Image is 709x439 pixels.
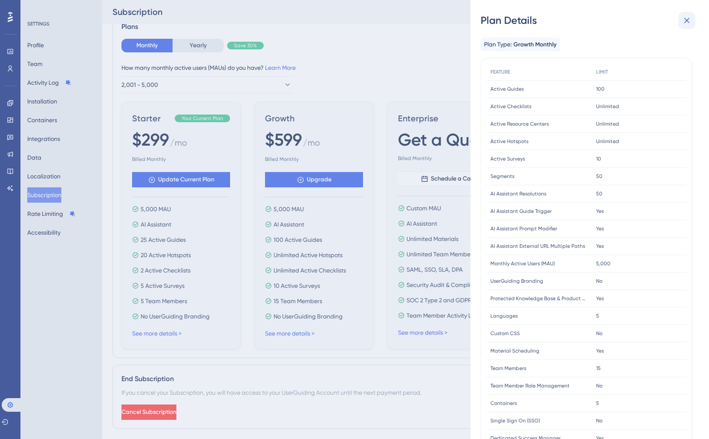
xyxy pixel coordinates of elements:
[490,417,540,424] span: Single Sign On (SSO)
[490,208,552,215] span: AI Assistant Guide Trigger
[596,400,599,407] span: 5
[596,103,619,110] span: Unlimited
[490,103,531,110] span: Active Checklists
[596,382,602,389] span: No
[490,243,585,250] span: AI Assistant External URL Multiple Paths
[596,347,604,354] span: Yes
[484,39,512,49] span: Plan Type:
[490,190,546,197] span: AI Assistant Resolutions
[596,295,604,302] span: Yes
[490,260,555,267] span: Monthly Active Users (MAU)
[490,347,539,354] span: Material Scheduling
[490,69,510,75] span: FEATURE
[490,86,524,92] span: Active Guides
[490,155,525,162] span: Active Surveys
[490,313,518,319] span: Languages
[596,173,602,180] span: 50
[490,121,549,127] span: Active Resource Centers
[596,365,601,372] span: 15
[490,225,557,232] span: AI Assistant Prompt Modifier
[596,225,604,232] span: Yes
[596,313,599,319] span: 5
[596,330,602,337] span: No
[596,278,602,284] span: No
[596,417,602,424] span: No
[596,86,605,92] span: 100
[490,330,520,337] span: Custom CSS
[596,69,608,75] span: LIMIT
[490,173,514,180] span: Segments
[481,14,699,27] div: Plan Details
[596,190,602,197] span: 50
[490,365,526,372] span: Team Members
[490,400,517,407] span: Containers
[596,138,619,145] span: Unlimited
[513,40,556,50] span: Growth Monthly
[490,382,570,389] span: Team Member Role Management
[596,243,604,250] span: Yes
[490,295,588,302] span: Protected Knowledge Base & Product Updates
[490,278,543,284] span: UserGuiding Branding
[596,260,611,267] span: 5,000
[490,138,528,145] span: Active Hotspots
[596,208,604,215] span: Yes
[596,121,619,127] span: Unlimited
[596,155,601,162] span: 10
